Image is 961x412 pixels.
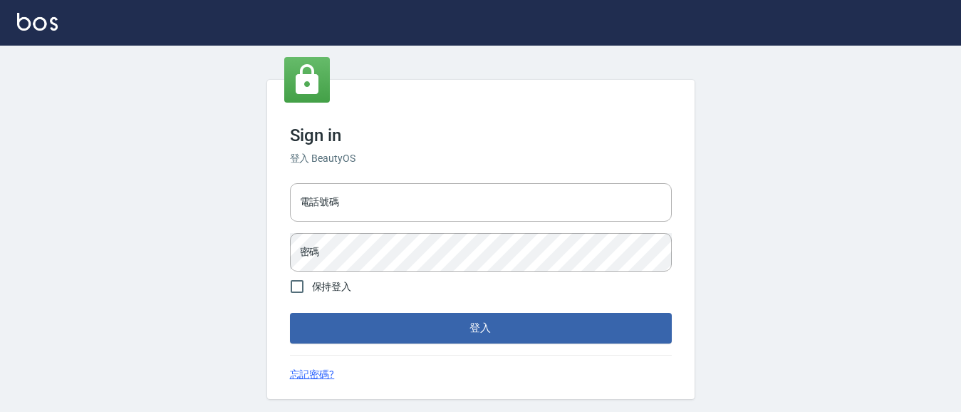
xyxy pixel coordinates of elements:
a: 忘記密碼? [290,367,335,382]
span: 保持登入 [312,279,352,294]
img: Logo [17,13,58,31]
h3: Sign in [290,125,672,145]
button: 登入 [290,313,672,343]
h6: 登入 BeautyOS [290,151,672,166]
